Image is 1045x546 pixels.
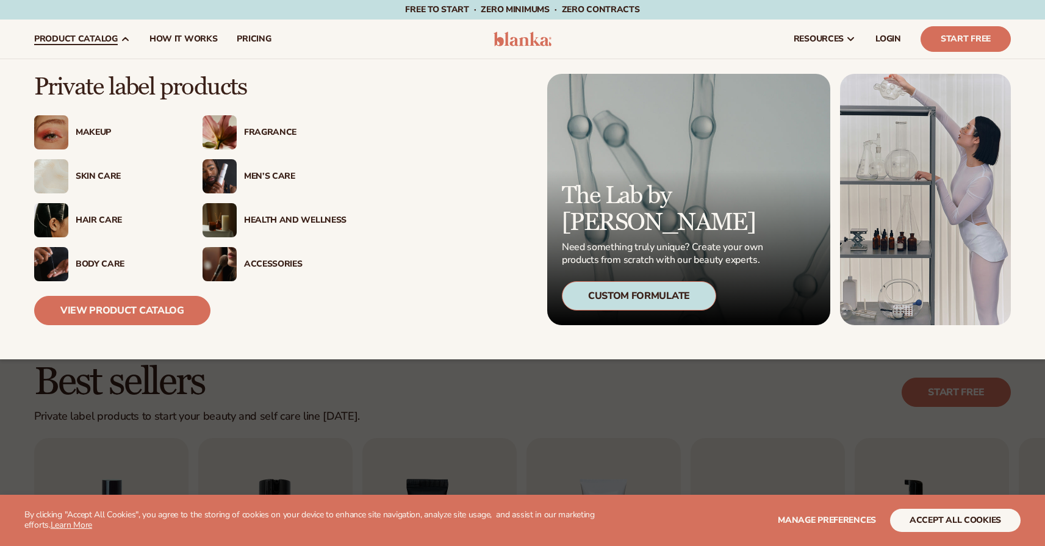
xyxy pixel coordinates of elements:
[51,519,92,531] a: Learn More
[794,34,844,44] span: resources
[76,259,178,270] div: Body Care
[34,159,178,193] a: Cream moisturizer swatch. Skin Care
[921,26,1011,52] a: Start Free
[778,509,876,532] button: Manage preferences
[890,509,1021,532] button: accept all cookies
[244,171,347,182] div: Men’s Care
[34,247,68,281] img: Male hand applying moisturizer.
[866,20,911,59] a: LOGIN
[244,215,347,226] div: Health And Wellness
[34,203,178,237] a: Female hair pulled back with clips. Hair Care
[34,159,68,193] img: Cream moisturizer swatch.
[244,128,347,138] div: Fragrance
[784,20,866,59] a: resources
[203,247,237,281] img: Female with makeup brush.
[76,171,178,182] div: Skin Care
[203,203,347,237] a: Candles and incense on table. Health And Wellness
[140,20,228,59] a: How It Works
[203,115,237,149] img: Pink blooming flower.
[547,74,830,325] a: Microscopic product formula. The Lab by [PERSON_NAME] Need something truly unique? Create your ow...
[24,20,140,59] a: product catalog
[34,247,178,281] a: Male hand applying moisturizer. Body Care
[149,34,218,44] span: How It Works
[203,203,237,237] img: Candles and incense on table.
[203,247,347,281] a: Female with makeup brush. Accessories
[494,32,551,46] img: logo
[840,74,1011,325] img: Female in lab with equipment.
[34,296,210,325] a: View Product Catalog
[237,34,271,44] span: pricing
[405,4,639,15] span: Free to start · ZERO minimums · ZERO contracts
[34,34,118,44] span: product catalog
[244,259,347,270] div: Accessories
[76,128,178,138] div: Makeup
[203,115,347,149] a: Pink blooming flower. Fragrance
[203,159,237,193] img: Male holding moisturizer bottle.
[34,74,347,101] p: Private label products
[34,203,68,237] img: Female hair pulled back with clips.
[562,281,716,311] div: Custom Formulate
[562,182,767,236] p: The Lab by [PERSON_NAME]
[562,241,767,267] p: Need something truly unique? Create your own products from scratch with our beauty experts.
[778,514,876,526] span: Manage preferences
[24,510,617,531] p: By clicking "Accept All Cookies", you agree to the storing of cookies on your device to enhance s...
[34,115,68,149] img: Female with glitter eye makeup.
[203,159,347,193] a: Male holding moisturizer bottle. Men’s Care
[227,20,281,59] a: pricing
[76,215,178,226] div: Hair Care
[34,115,178,149] a: Female with glitter eye makeup. Makeup
[875,34,901,44] span: LOGIN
